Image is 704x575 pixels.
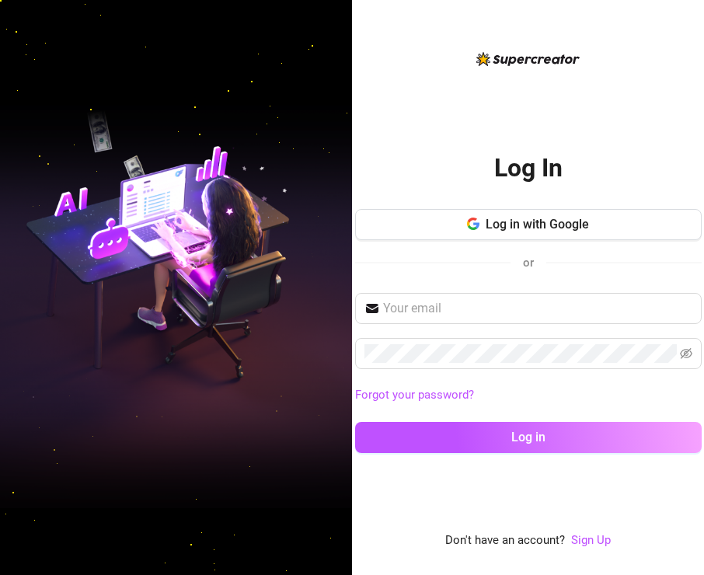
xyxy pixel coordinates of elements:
button: Log in with Google [355,209,702,240]
a: Forgot your password? [355,388,474,402]
button: Log in [355,422,702,453]
a: Sign Up [571,533,611,547]
span: Log in with Google [486,217,589,232]
img: logo-BBDzfeDw.svg [476,52,580,66]
span: Don't have an account? [445,531,565,550]
span: Log in [511,430,545,444]
a: Sign Up [571,531,611,550]
a: Forgot your password? [355,386,702,405]
span: or [523,256,534,270]
h2: Log In [494,152,563,184]
input: Your email [383,299,692,318]
span: eye-invisible [680,347,692,360]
